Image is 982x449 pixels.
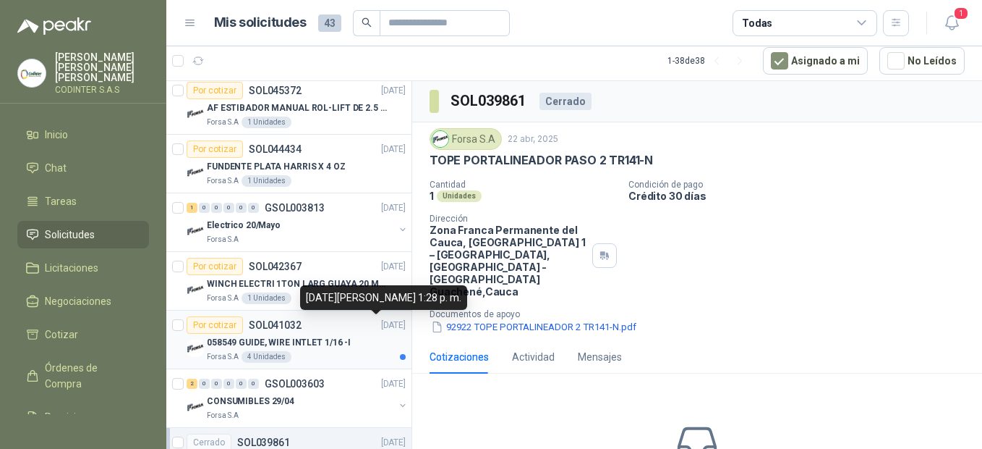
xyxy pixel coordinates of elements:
p: SOL044434 [249,144,302,154]
a: Por cotizarSOL044434[DATE] Company LogoFUNDENTE PLATA HARRIS X 4 OZForsa S.A1 Unidades [166,135,411,193]
span: Tareas [45,193,77,209]
p: CONSUMIBLES 29/04 [207,395,294,408]
p: WINCH ELECTRI 1TON LARG GUAYA 20 MTROS-N [207,277,387,291]
p: SOL039861 [237,437,290,448]
p: Forsa S.A [207,410,239,421]
a: Órdenes de Compra [17,354,149,398]
span: Órdenes de Compra [45,360,135,392]
p: CODINTER S.A.S [55,85,149,94]
a: Negociaciones [17,288,149,315]
a: Por cotizarSOL041032[DATE] Company Logo058549 GUIDE, WIRE INTLET 1/16 -IForsa S.A4 Unidades [166,311,411,369]
p: Forsa S.A [207,117,239,128]
img: Company Logo [432,131,448,147]
span: Cotizar [45,327,78,343]
div: Forsa S.A [430,128,502,150]
div: 1 Unidades [242,293,291,304]
div: Por cotizar [187,82,243,99]
p: Condición de pago [628,180,976,190]
p: [DATE] [381,201,406,215]
p: Forsa S.A [207,175,239,187]
p: 1 [430,190,434,202]
span: Solicitudes [45,227,95,243]
p: Crédito 30 días [628,190,976,202]
div: 0 [223,203,234,213]
p: [DATE] [381,319,406,332]
span: 43 [318,14,341,32]
button: No Leídos [879,47,965,75]
span: Negociaciones [45,293,111,309]
span: Licitaciones [45,260,98,276]
a: Tareas [17,188,149,215]
img: Company Logo [187,105,204,122]
p: Zona Franca Permanente del Cauca, [GEOGRAPHIC_DATA] 1 – [GEOGRAPHIC_DATA], [GEOGRAPHIC_DATA] - [G... [430,224,586,298]
a: Licitaciones [17,254,149,282]
a: 2 0 0 0 0 0 GSOL003603[DATE] Company LogoCONSUMIBLES 29/04Forsa S.A [187,375,409,421]
div: 0 [211,203,222,213]
div: 0 [223,379,234,389]
p: FUNDENTE PLATA HARRIS X 4 OZ [207,160,346,174]
span: Chat [45,160,67,176]
div: 0 [248,379,259,389]
img: Company Logo [187,398,204,416]
p: Dirección [430,214,586,224]
p: [DATE] [381,377,406,391]
div: 1 - 38 de 38 [667,49,751,72]
div: Unidades [437,190,482,202]
img: Company Logo [187,281,204,298]
p: Electrico 20/Mayo [207,219,281,232]
div: Por cotizar [187,258,243,275]
span: 1 [953,7,969,20]
img: Company Logo [187,222,204,240]
span: Remisiones [45,409,98,425]
button: Asignado a mi [763,47,868,75]
p: 22 abr, 2025 [508,133,558,146]
p: SOL042367 [249,261,302,272]
h1: Mis solicitudes [214,12,307,33]
p: SOL045372 [249,85,302,96]
div: 1 Unidades [242,175,291,187]
p: GSOL003603 [265,379,325,389]
a: Cotizar [17,321,149,348]
span: search [362,17,372,28]
div: Por cotizar [187,140,243,158]
p: SOL041032 [249,320,302,330]
p: Forsa S.A [207,351,239,363]
div: Mensajes [578,349,622,365]
div: 1 Unidades [242,117,291,128]
div: Todas [742,15,772,31]
div: 0 [199,379,210,389]
h3: SOL039861 [451,90,528,112]
div: 1 [187,203,197,213]
a: Inicio [17,121,149,148]
div: Cotizaciones [430,349,489,365]
img: Company Logo [18,59,46,87]
div: Actividad [512,349,555,365]
p: 058549 GUIDE, WIRE INTLET 1/16 -I [207,336,351,350]
a: Chat [17,154,149,182]
div: 0 [236,379,247,389]
a: Por cotizarSOL045372[DATE] Company LogoAF ESTIBADOR MANUAL ROL-LIFT DE 2.5 TONForsa S.A1 Unidades [166,76,411,135]
div: 0 [236,203,247,213]
a: Remisiones [17,403,149,431]
div: 0 [211,379,222,389]
img: Company Logo [187,340,204,357]
button: 92922 TOPE PORTALINEADOR 2 TR141-N.pdf [430,319,638,335]
p: TOPE PORTALINEADOR PASO 2 TR141-N [430,153,653,168]
p: [DATE] [381,143,406,156]
div: Cerrado [539,93,592,110]
p: Forsa S.A [207,293,239,304]
p: Forsa S.A [207,234,239,246]
div: 2 [187,379,197,389]
p: Cantidad [430,180,617,190]
a: 1 0 0 0 0 0 GSOL003813[DATE] Company LogoElectrico 20/MayoForsa S.A [187,199,409,246]
p: [DATE] [381,84,406,98]
p: GSOL003813 [265,203,325,213]
img: Company Logo [187,164,204,181]
div: 0 [199,203,210,213]
p: AF ESTIBADOR MANUAL ROL-LIFT DE 2.5 TON [207,101,387,115]
div: 4 Unidades [242,351,291,363]
a: Solicitudes [17,221,149,248]
img: Logo peakr [17,17,91,35]
a: Por cotizarSOL042367[DATE] Company LogoWINCH ELECTRI 1TON LARG GUAYA 20 MTROS-NForsa S.A1 Unidades [166,252,411,311]
p: Documentos de apoyo [430,309,976,319]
